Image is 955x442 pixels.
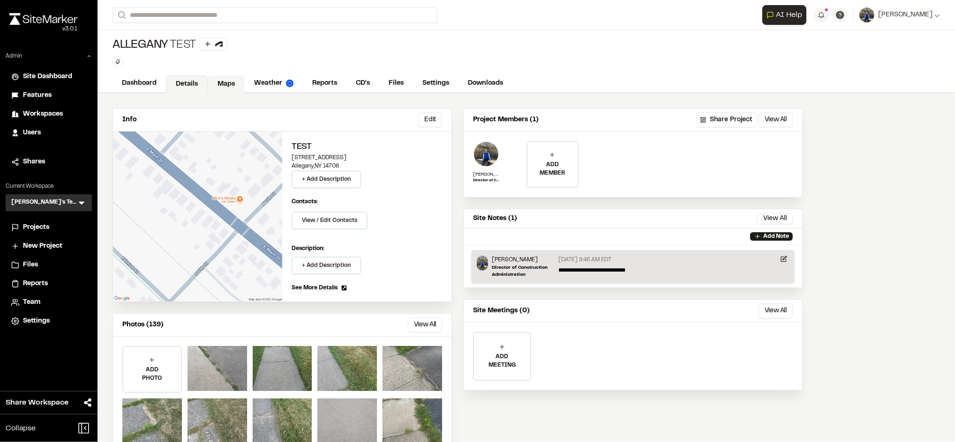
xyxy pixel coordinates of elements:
[11,260,86,270] a: Files
[408,317,442,332] button: View All
[23,72,72,82] span: Site Dashboard
[11,198,77,207] h3: [PERSON_NAME]'s Test
[474,353,530,369] p: ADD MEETING
[113,38,168,53] span: Allegany
[23,241,62,251] span: New Project
[23,316,50,326] span: Settings
[23,222,49,233] span: Projects
[11,241,86,251] a: New Project
[292,170,361,188] button: + Add Description
[113,7,129,23] button: Search
[859,7,874,22] img: User
[762,5,810,25] div: Open AI Assistant
[759,112,793,127] button: View All
[23,90,52,101] span: Features
[292,162,442,170] p: Allegany , NY 14706
[757,213,793,224] button: View All
[763,232,789,241] p: Add Note
[122,115,136,125] p: Info
[23,109,63,119] span: Workspaces
[878,10,932,20] span: [PERSON_NAME]
[6,423,36,434] span: Collapse
[762,5,806,25] button: Open AI Assistant
[11,72,86,82] a: Site Dashboard
[23,128,41,138] span: Users
[492,256,555,264] p: [PERSON_NAME]
[303,74,346,92] a: Reports
[11,279,86,289] a: Reports
[23,260,38,270] span: Files
[6,397,68,408] span: Share Workspace
[492,264,555,278] p: Director of Construction Administration
[859,7,940,22] button: [PERSON_NAME]
[11,90,86,101] a: Features
[292,212,368,229] button: View / Edit Contacts
[9,25,77,33] div: Oh geez...please don't...
[23,279,48,289] span: Reports
[418,112,442,127] button: Edit
[473,306,530,316] p: Site Meetings (0)
[473,171,499,178] p: [PERSON_NAME]
[286,80,293,87] img: precipai.png
[379,74,413,92] a: Files
[6,182,92,191] p: Current Workspace
[113,74,166,92] a: Dashboard
[292,141,442,154] h2: Test
[477,256,488,271] img: Troy Brennan
[413,74,459,92] a: Settings
[23,157,45,167] span: Shares
[473,214,517,224] p: Site Notes (1)
[292,198,318,206] p: Contacts:
[292,244,442,253] p: Description:
[473,178,499,184] p: Director of Construction Administration
[473,141,499,167] img: Troy Brennan
[776,9,802,21] span: AI Help
[208,75,245,93] a: Maps
[473,115,539,125] p: Project Members (1)
[9,13,77,25] img: rebrand.png
[759,303,793,318] button: View All
[11,109,86,119] a: Workspaces
[292,284,338,292] span: See More Details
[245,74,303,92] a: Weather
[11,157,86,167] a: Shares
[166,75,208,93] a: Details
[113,57,123,67] button: Edit Tags
[559,256,612,264] p: [DATE] 9:46 AM EDT
[292,154,442,162] p: [STREET_ADDRESS]
[696,112,757,127] button: Share Project
[6,52,22,60] p: Admin
[346,74,379,92] a: CD's
[11,128,86,138] a: Users
[292,257,361,274] button: + Add Description
[23,297,40,308] span: Team
[459,74,512,92] a: Downloads
[122,320,164,330] p: Photos (139)
[11,222,86,233] a: Projects
[527,161,577,177] p: ADD MEMBER
[11,297,86,308] a: Team
[11,316,86,326] a: Settings
[113,37,227,53] div: Test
